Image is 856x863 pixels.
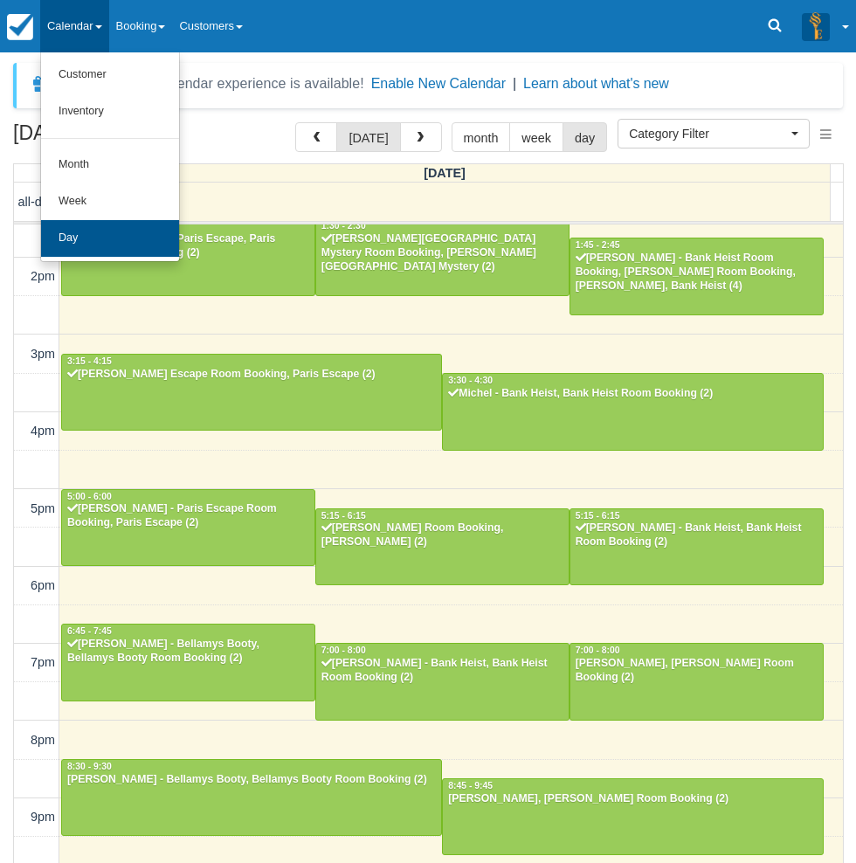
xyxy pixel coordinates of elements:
[67,626,112,636] span: 6:45 - 7:45
[13,122,234,155] h2: [DATE]
[523,76,669,91] a: Learn about what's new
[31,347,55,361] span: 3pm
[31,810,55,824] span: 9pm
[31,733,55,747] span: 8pm
[321,646,366,655] span: 7:00 - 8:00
[570,643,824,720] a: 7:00 - 8:00[PERSON_NAME], [PERSON_NAME] Room Booking (2)
[66,368,437,382] div: [PERSON_NAME] Escape Room Booking, Paris Escape (2)
[31,578,55,592] span: 6pm
[563,122,607,152] button: day
[66,232,310,260] div: [PERSON_NAME] - Paris Escape, Paris Escape Room Booking (2)
[576,646,620,655] span: 7:00 - 8:00
[41,183,179,220] a: Week
[41,147,179,183] a: Month
[321,511,366,521] span: 5:15 - 6:15
[41,93,179,130] a: Inventory
[31,655,55,669] span: 7pm
[31,424,55,438] span: 4pm
[576,511,620,521] span: 5:15 - 6:15
[570,508,824,585] a: 5:15 - 6:15[PERSON_NAME] - Bank Heist, Bank Heist Room Booking (2)
[7,14,33,40] img: checkfront-main-nav-mini-logo.png
[61,354,442,431] a: 3:15 - 4:15[PERSON_NAME] Escape Room Booking, Paris Escape (2)
[321,232,564,274] div: [PERSON_NAME][GEOGRAPHIC_DATA] Mystery Room Booking, [PERSON_NAME][GEOGRAPHIC_DATA] Mystery (2)
[315,508,570,585] a: 5:15 - 6:15[PERSON_NAME] Room Booking, [PERSON_NAME] (2)
[447,387,818,401] div: Michel - Bank Heist, Bank Heist Room Booking (2)
[618,119,810,148] button: Category Filter
[59,73,364,94] div: A new Booking Calendar experience is available!
[448,781,493,791] span: 8:45 - 9:45
[61,218,315,295] a: 1:30 - 2:30[PERSON_NAME] - Paris Escape, Paris Escape Room Booking (2)
[315,643,570,720] a: 7:00 - 8:00[PERSON_NAME] - Bank Heist, Bank Heist Room Booking (2)
[513,76,516,91] span: |
[66,502,310,530] div: [PERSON_NAME] - Paris Escape Room Booking, Paris Escape (2)
[18,195,55,209] span: all-day
[40,52,180,262] ul: Calendar
[371,75,506,93] button: Enable New Calendar
[61,759,442,836] a: 8:30 - 9:30[PERSON_NAME] - Bellamys Booty, Bellamys Booty Room Booking (2)
[576,240,620,250] span: 1:45 - 2:45
[61,489,315,566] a: 5:00 - 6:00[PERSON_NAME] - Paris Escape Room Booking, Paris Escape (2)
[321,221,366,231] span: 1:30 - 2:30
[575,521,818,549] div: [PERSON_NAME] - Bank Heist, Bank Heist Room Booking (2)
[336,122,400,152] button: [DATE]
[41,220,179,257] a: Day
[31,501,55,515] span: 5pm
[67,356,112,366] span: 3:15 - 4:15
[321,657,564,685] div: [PERSON_NAME] - Bank Heist, Bank Heist Room Booking (2)
[802,12,830,40] img: A3
[66,638,310,666] div: [PERSON_NAME] - Bellamys Booty, Bellamys Booty Room Booking (2)
[66,773,437,787] div: [PERSON_NAME] - Bellamys Booty, Bellamys Booty Room Booking (2)
[629,125,787,142] span: Category Filter
[67,762,112,771] span: 8:30 - 9:30
[442,373,823,450] a: 3:30 - 4:30Michel - Bank Heist, Bank Heist Room Booking (2)
[41,57,179,93] a: Customer
[67,492,112,501] span: 5:00 - 6:00
[575,657,818,685] div: [PERSON_NAME], [PERSON_NAME] Room Booking (2)
[448,376,493,385] span: 3:30 - 4:30
[575,252,818,293] div: [PERSON_NAME] - Bank Heist Room Booking, [PERSON_NAME] Room Booking, [PERSON_NAME], Bank Heist (4)
[321,521,564,549] div: [PERSON_NAME] Room Booking, [PERSON_NAME] (2)
[315,218,570,295] a: 1:30 - 2:30[PERSON_NAME][GEOGRAPHIC_DATA] Mystery Room Booking, [PERSON_NAME][GEOGRAPHIC_DATA] My...
[509,122,563,152] button: week
[31,269,55,283] span: 2pm
[442,778,823,855] a: 8:45 - 9:45[PERSON_NAME], [PERSON_NAME] Room Booking (2)
[61,624,315,701] a: 6:45 - 7:45[PERSON_NAME] - Bellamys Booty, Bellamys Booty Room Booking (2)
[447,792,818,806] div: [PERSON_NAME], [PERSON_NAME] Room Booking (2)
[452,122,511,152] button: month
[424,166,466,180] span: [DATE]
[570,238,824,314] a: 1:45 - 2:45[PERSON_NAME] - Bank Heist Room Booking, [PERSON_NAME] Room Booking, [PERSON_NAME], Ba...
